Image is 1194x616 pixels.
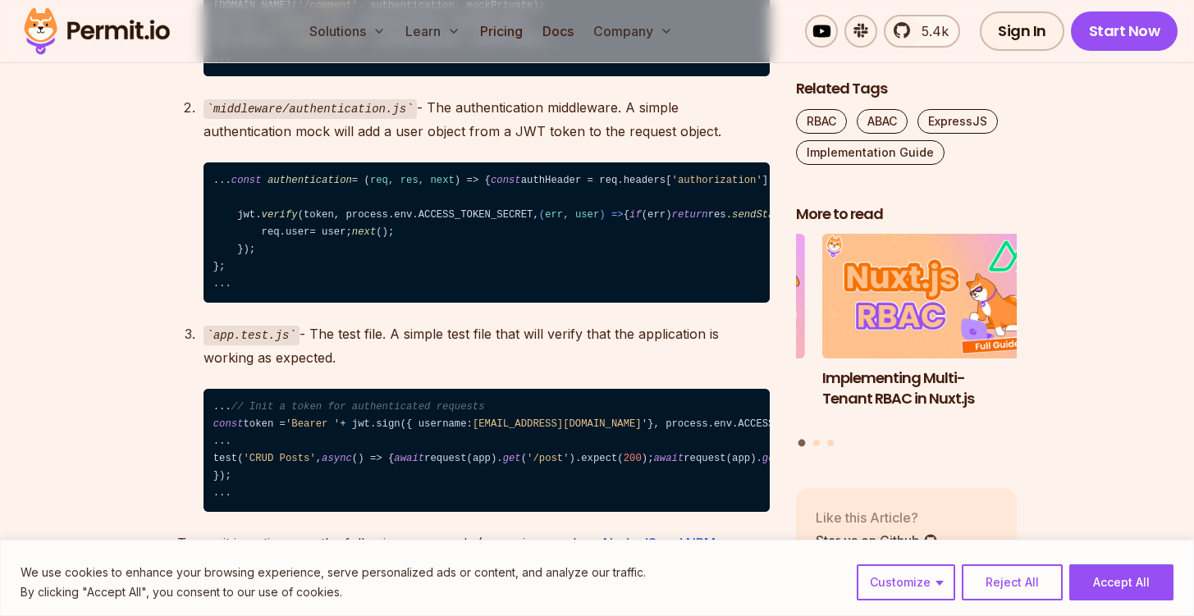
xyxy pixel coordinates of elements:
p: - The test file. A simple test file that will verify that the application is working as expected. [204,322,770,369]
code: ... token = + jwt.sign({ username: }, process.env.ACCESS_TOKEN_SECRET, { expiresIn: }); ... test(... [204,389,770,513]
span: 5.4k [912,21,949,41]
button: Learn [399,15,467,48]
span: headers [624,175,666,186]
p: We use cookies to enhance your browsing experience, serve personalized ads or content, and analyz... [21,563,646,582]
span: get [762,453,780,464]
span: ( ) => [539,209,624,221]
p: By clicking "Accept All", you consent to our use of cookies. [21,582,646,602]
button: Company [587,15,679,48]
span: '/post' [527,453,569,464]
span: verify [262,209,298,221]
span: await [394,453,424,464]
code: ... = ( ) => { authHeader = req. [ ]; token = authHeader && authHeader. ( )[ ]; (token == ) res. ... [204,162,770,303]
button: Accept All [1069,564,1173,600]
span: get [503,453,521,464]
span: 'CRUD Posts' [244,453,316,464]
code: app.test.js [204,326,300,345]
img: Implementing Multi-Tenant RBAC in Nuxt.js [822,235,1044,359]
p: - The authentication middleware. A simple authentication mock will add a user object from a JWT t... [204,96,770,143]
button: Solutions [303,15,392,48]
a: Star us on Github [816,531,938,550]
h3: Implementing Multi-Tenant RBAC in Nuxt.js [822,368,1044,409]
button: Reject All [962,564,1063,600]
span: env [394,209,412,221]
p: Like this Article? [816,508,938,527]
a: Start Now [1071,11,1178,51]
span: async [322,453,352,464]
span: req, res, next [370,175,455,186]
span: err, user [545,209,599,221]
span: if [629,209,642,221]
span: const [231,175,262,186]
span: [EMAIL_ADDRESS][DOMAIN_NAME]' [473,418,647,430]
a: Sign In [980,11,1064,51]
a: ABAC [857,109,908,134]
code: middleware/authentication.js [204,99,417,119]
li: 3 of 3 [583,235,805,430]
button: Go to slide 1 [798,440,806,447]
a: Docs [536,15,580,48]
span: sendStatus [732,209,793,221]
a: Pricing [473,15,529,48]
button: Go to slide 3 [827,440,834,446]
span: 'authorization' [672,175,762,186]
h2: Related Tags [796,79,1018,99]
span: // Init a token for authenticated requests [231,401,485,413]
button: Go to slide 2 [813,440,820,446]
a: ExpressJS [917,109,998,134]
h3: Policy-Based Access Control (PBAC) Isn’t as Great as You Think [583,368,805,429]
div: Posts [796,235,1018,449]
span: 'Bearer ' [286,418,340,430]
span: 200 [624,453,642,464]
p: To see it in action, run the following commands (assuming you have on your machine): [177,532,770,577]
span: await [654,453,684,464]
img: Permit logo [16,3,177,59]
a: 5.4k [884,15,960,48]
img: Policy-Based Access Control (PBAC) Isn’t as Great as You Think [583,235,805,359]
span: ACCESS_TOKEN_SECRET [419,209,533,221]
a: RBAC [796,109,847,134]
span: const [213,418,244,430]
button: Customize [857,564,955,600]
li: 1 of 3 [822,235,1044,430]
span: next [352,226,376,238]
span: const [491,175,521,186]
h2: More to read [796,204,1018,225]
span: user [286,226,309,238]
span: return [672,209,708,221]
a: Implementation Guide [796,140,945,165]
a: Implementing Multi-Tenant RBAC in Nuxt.jsImplementing Multi-Tenant RBAC in Nuxt.js [822,235,1044,430]
span: authentication [268,175,352,186]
